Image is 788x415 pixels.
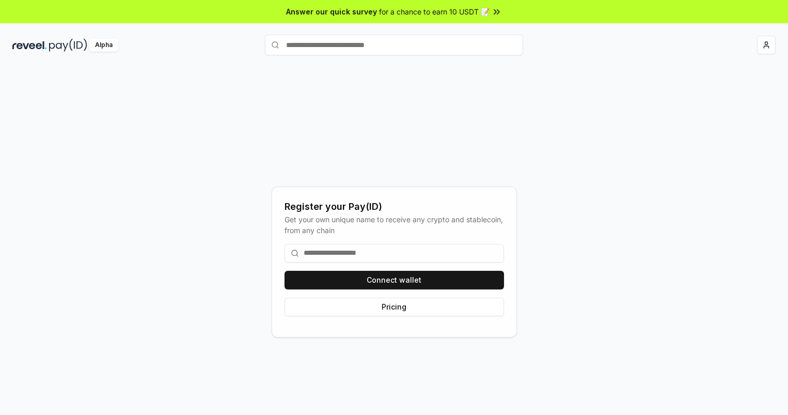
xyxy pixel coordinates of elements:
button: Connect wallet [285,271,504,289]
img: reveel_dark [12,39,47,52]
div: Get your own unique name to receive any crypto and stablecoin, from any chain [285,214,504,236]
img: pay_id [49,39,87,52]
button: Pricing [285,298,504,316]
span: Answer our quick survey [286,6,377,17]
div: Alpha [89,39,118,52]
span: for a chance to earn 10 USDT 📝 [379,6,490,17]
div: Register your Pay(ID) [285,199,504,214]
